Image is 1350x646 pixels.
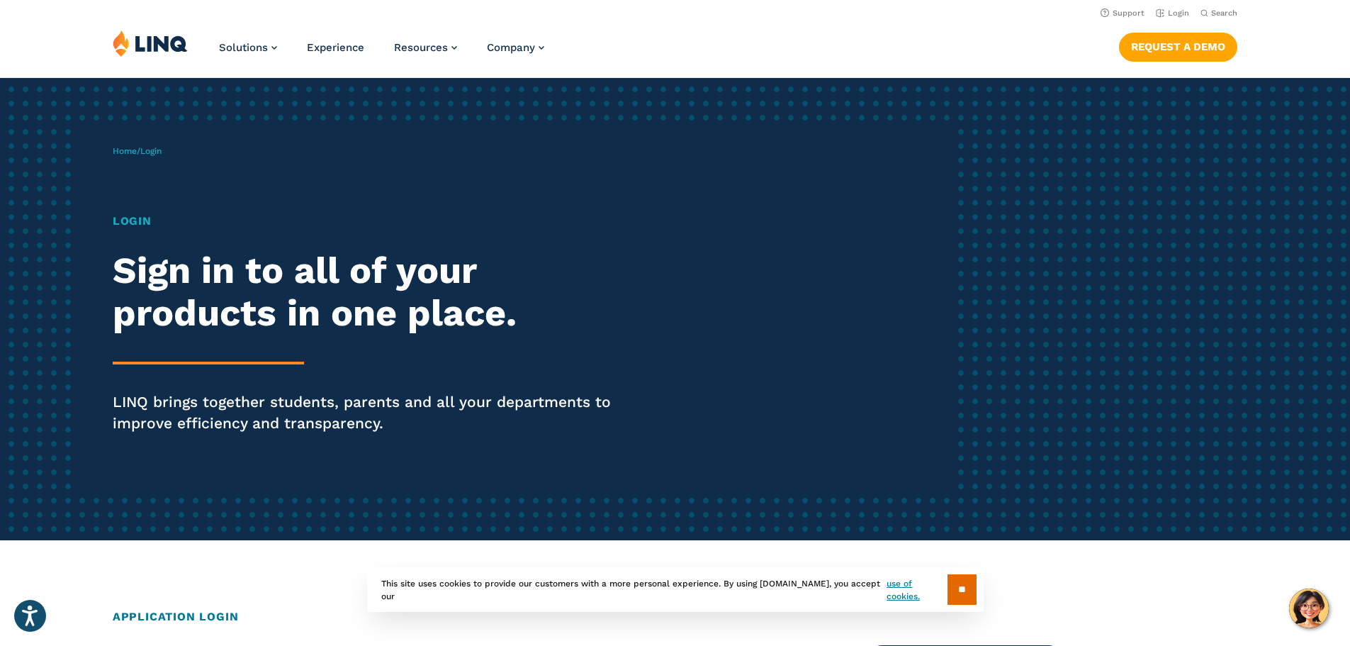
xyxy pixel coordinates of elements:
div: This site uses cookies to provide our customers with a more personal experience. By using [DOMAIN... [367,567,984,612]
span: Company [487,41,535,54]
span: Solutions [219,41,268,54]
span: Login [140,146,162,156]
a: Experience [307,41,364,54]
a: Login [1156,9,1189,18]
a: Company [487,41,544,54]
nav: Button Navigation [1119,30,1237,61]
span: Search [1211,9,1237,18]
span: Resources [394,41,448,54]
a: Home [113,146,137,156]
button: Hello, have a question? Let’s chat. [1289,589,1329,628]
span: / [113,146,162,156]
h2: Sign in to all of your products in one place. [113,250,633,335]
nav: Primary Navigation [219,30,544,77]
p: LINQ brings together students, parents and all your departments to improve efficiency and transpa... [113,391,633,434]
a: Support [1101,9,1144,18]
a: use of cookies. [887,577,947,603]
a: Request a Demo [1119,33,1237,61]
img: LINQ | K‑12 Software [113,30,188,57]
h1: Login [113,213,633,230]
button: Open Search Bar [1200,8,1237,18]
a: Solutions [219,41,277,54]
a: Resources [394,41,457,54]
